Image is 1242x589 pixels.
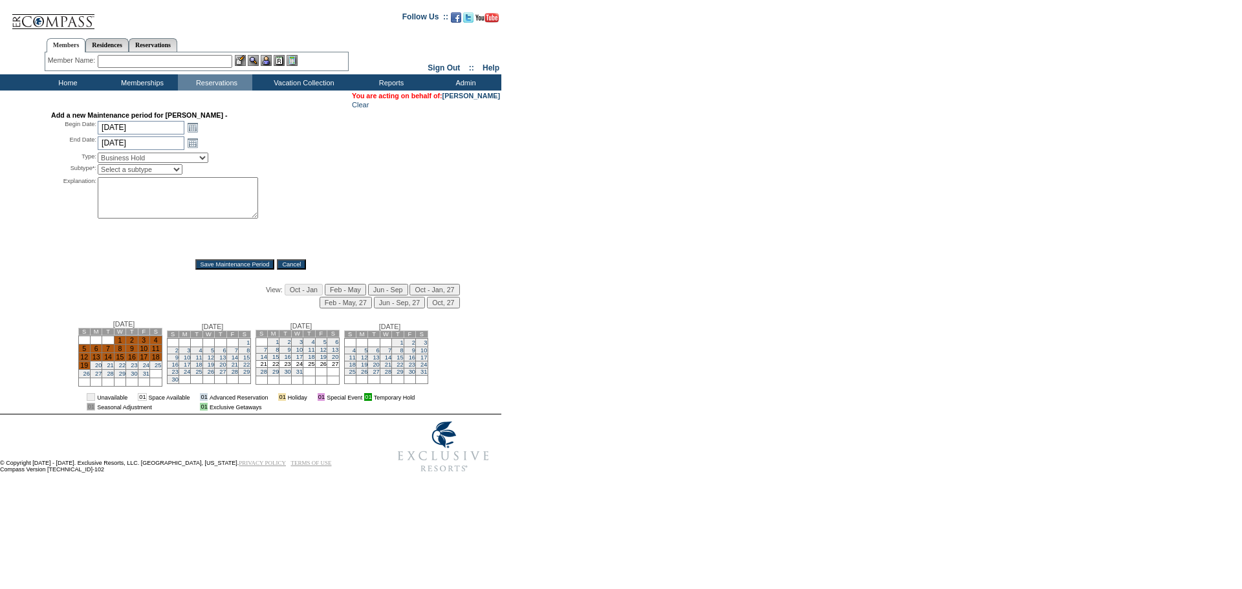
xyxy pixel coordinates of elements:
[296,347,303,353] a: 10
[412,339,415,346] a: 2
[195,369,202,375] a: 25
[451,12,461,23] img: Become our fan on Facebook
[78,353,90,361] td: 12
[143,362,149,369] a: 24
[114,345,125,353] td: 8
[380,331,391,338] td: W
[243,369,250,375] a: 29
[102,345,114,353] td: 7
[83,370,90,377] a: 26
[150,336,162,345] td: 4
[291,361,303,368] td: 24
[288,393,307,401] td: Holiday
[184,354,190,361] a: 10
[138,353,149,361] td: 17
[215,331,226,338] td: T
[246,339,250,346] a: 1
[303,361,315,368] td: 25
[223,347,226,354] a: 6
[374,393,415,401] td: Temporary Hold
[195,361,202,368] a: 18
[202,323,224,330] span: [DATE]
[279,330,291,337] td: T
[385,369,391,375] a: 28
[172,376,179,383] a: 30
[291,330,303,337] td: W
[150,328,162,336] td: S
[235,347,238,354] a: 7
[287,55,298,66] img: b_calculator.gif
[266,286,283,294] span: View:
[107,370,113,377] a: 28
[87,393,95,401] td: 01
[344,331,356,338] td: S
[276,339,279,345] a: 1
[451,16,461,24] a: Become our fan on Facebook
[51,136,96,150] div: End Date:
[232,354,238,361] a: 14
[246,347,250,354] a: 8
[226,331,238,338] td: F
[442,92,500,100] a: [PERSON_NAME]
[51,164,96,175] div: Subtype*:
[114,328,125,336] td: W
[184,361,190,368] a: 17
[208,354,214,361] a: 12
[78,361,90,370] td: 19
[469,63,474,72] span: ::
[352,101,369,109] a: Clear
[184,369,190,375] a: 24
[335,339,338,345] a: 6
[261,369,267,375] a: 28
[195,259,275,270] input: Save Maintenance Period
[364,393,371,401] td: 01
[51,153,96,163] div: Type:
[97,403,190,411] td: Seasonal Adjustment
[210,403,268,411] td: Exclusive Getaways
[264,347,267,353] a: 7
[409,361,415,368] a: 23
[90,328,102,336] td: M
[373,361,379,368] a: 20
[78,345,90,353] td: 5
[309,394,316,400] img: i.gif
[332,347,338,353] a: 13
[463,16,474,24] a: Follow us on Twitter
[276,347,279,353] a: 8
[374,297,425,308] input: Jun - Sep, 27
[285,284,323,295] input: Oct - Jan
[95,370,102,377] a: 27
[95,362,102,369] a: 20
[239,460,286,466] a: PRIVACY POLICY
[412,347,415,354] a: 9
[320,354,327,360] a: 19
[208,361,214,368] a: 19
[400,339,403,346] a: 1
[219,369,226,375] a: 27
[290,322,312,330] span: [DATE]
[327,393,362,401] td: Special Event
[149,393,190,401] td: Space Available
[150,353,162,361] td: 18
[126,336,138,345] td: 2
[107,362,113,369] a: 21
[114,336,125,345] td: 1
[303,330,315,337] td: T
[138,328,149,336] td: F
[219,361,226,368] a: 20
[311,339,314,345] a: 4
[172,369,179,375] a: 23
[85,38,129,52] a: Residences
[129,394,136,400] img: i.gif
[114,353,125,361] td: 15
[349,369,356,375] a: 25
[361,354,367,361] a: 12
[397,361,403,368] a: 22
[208,369,214,375] a: 26
[186,120,200,134] a: Open the calendar popup.
[48,55,98,66] div: Member Name:
[385,354,391,361] a: 14
[272,369,279,375] a: 29
[97,393,127,401] td: Unavailable
[29,74,103,91] td: Home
